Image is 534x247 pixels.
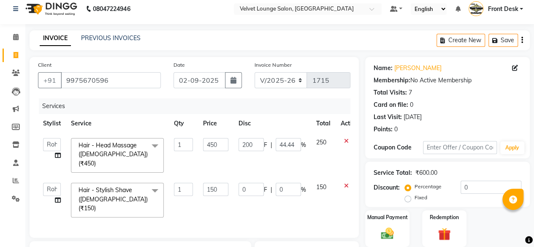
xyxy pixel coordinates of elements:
th: Total [311,114,336,133]
span: Hair - Head Massage ([DEMOGRAPHIC_DATA]) (₹450) [79,141,148,167]
span: F [264,185,267,194]
span: % [301,141,306,149]
label: Fixed [415,194,427,201]
div: Name: [374,64,393,73]
span: Hair - Stylish Shave ([DEMOGRAPHIC_DATA]) (₹150) [79,186,148,212]
span: | [271,185,272,194]
a: [PERSON_NAME] [394,64,442,73]
input: Search by Name/Mobile/Email/Code [61,72,161,88]
div: Last Visit: [374,113,402,122]
label: Percentage [415,183,442,190]
a: INVOICE [40,31,71,46]
th: Price [198,114,233,133]
div: No Active Membership [374,76,521,85]
a: x [96,160,100,167]
div: 0 [394,125,398,134]
img: _cash.svg [377,226,398,241]
div: Service Total: [374,168,412,177]
div: Points: [374,125,393,134]
div: Total Visits: [374,88,407,97]
div: 0 [410,100,413,109]
button: +91 [38,72,62,88]
span: 250 [316,138,326,146]
span: | [271,141,272,149]
label: Invoice Number [255,61,291,69]
th: Action [336,114,363,133]
div: Services [39,98,357,114]
label: Date [173,61,185,69]
img: Front Desk [469,1,483,16]
img: _gift.svg [434,226,455,242]
input: Enter Offer / Coupon Code [423,141,497,154]
div: Coupon Code [374,143,423,152]
th: Service [66,114,169,133]
span: Front Desk [488,5,518,14]
button: Apply [500,141,524,154]
span: 150 [316,183,326,191]
div: ₹600.00 [415,168,437,177]
label: Client [38,61,52,69]
th: Qty [169,114,198,133]
a: x [96,204,100,212]
th: Stylist [38,114,66,133]
div: Discount: [374,183,400,192]
div: Membership: [374,76,410,85]
th: Disc [233,114,311,133]
span: % [301,185,306,194]
a: PREVIOUS INVOICES [81,34,141,42]
button: Create New [436,34,485,47]
span: F [264,141,267,149]
div: [DATE] [404,113,422,122]
div: Card on file: [374,100,408,109]
label: Manual Payment [367,214,408,221]
div: 7 [409,88,412,97]
button: Save [488,34,518,47]
label: Redemption [430,214,459,221]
